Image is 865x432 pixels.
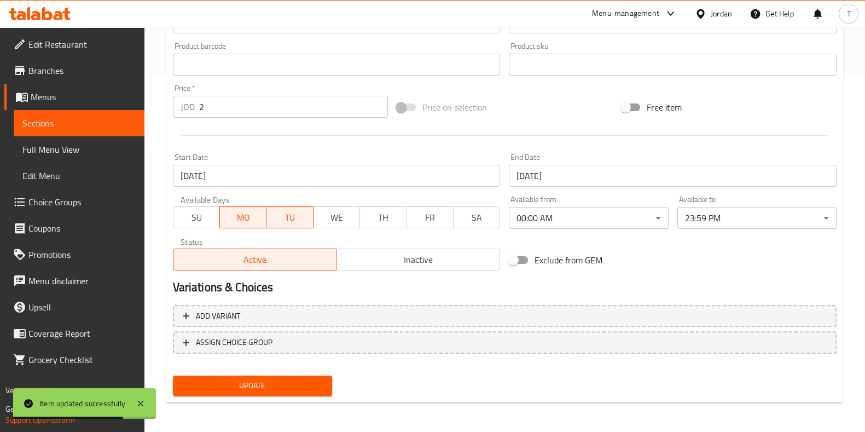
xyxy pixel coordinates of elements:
[318,210,356,226] span: WE
[28,353,136,366] span: Grocery Checklist
[28,248,136,261] span: Promotions
[4,241,144,268] a: Promotions
[4,57,144,84] a: Branches
[364,210,402,226] span: TH
[224,210,262,226] span: MO
[509,207,668,229] div: 00:00 AM
[34,383,51,398] span: 1.0.0
[5,402,56,416] span: Get support on:
[4,215,144,241] a: Coupons
[592,7,659,20] div: Menu-management
[336,249,500,270] button: Inactive
[4,84,144,110] a: Menus
[178,252,333,268] span: Active
[199,96,388,118] input: Please enter price
[196,309,240,323] span: Add variant
[28,301,136,314] span: Upsell
[173,376,332,396] button: Update
[411,210,449,226] span: FR
[313,206,360,228] button: WE
[173,331,837,354] button: ASSIGN CHOICE GROUP
[28,327,136,340] span: Coverage Report
[28,274,136,287] span: Menu disclaimer
[22,117,136,130] span: Sections
[22,143,136,156] span: Full Menu View
[407,206,454,228] button: FR
[39,398,125,410] div: Item updated successfully
[509,54,837,76] input: Please enter product sku
[647,101,682,114] span: Free item
[4,268,144,294] a: Menu disclaimer
[28,222,136,235] span: Coupons
[846,8,850,20] span: T
[266,206,314,228] button: TU
[453,206,500,228] button: SA
[359,206,407,228] button: TH
[5,413,75,427] a: Support.OpsPlatform
[196,336,272,349] span: ASSIGN CHOICE GROUP
[4,320,144,347] a: Coverage Report
[181,100,195,113] p: JOD
[28,195,136,209] span: Choice Groups
[14,163,144,189] a: Edit Menu
[677,207,837,229] div: 23:59 PM
[535,254,602,267] span: Exclude from GEM
[458,210,496,226] span: SA
[271,210,309,226] span: TU
[173,305,837,327] button: Add variant
[173,54,501,76] input: Please enter product barcode
[173,249,337,270] button: Active
[178,210,216,226] span: SU
[4,31,144,57] a: Edit Restaurant
[28,64,136,77] span: Branches
[219,206,266,228] button: MO
[341,252,496,268] span: Inactive
[31,90,136,103] span: Menus
[711,8,732,20] div: Jordan
[14,136,144,163] a: Full Menu View
[173,279,837,296] h2: Variations & Choices
[182,379,323,393] span: Update
[5,383,32,398] span: Version:
[28,38,136,51] span: Edit Restaurant
[22,169,136,182] span: Edit Menu
[422,101,487,114] span: Price on selection
[4,347,144,373] a: Grocery Checklist
[173,206,220,228] button: SU
[4,189,144,215] a: Choice Groups
[4,294,144,320] a: Upsell
[14,110,144,136] a: Sections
